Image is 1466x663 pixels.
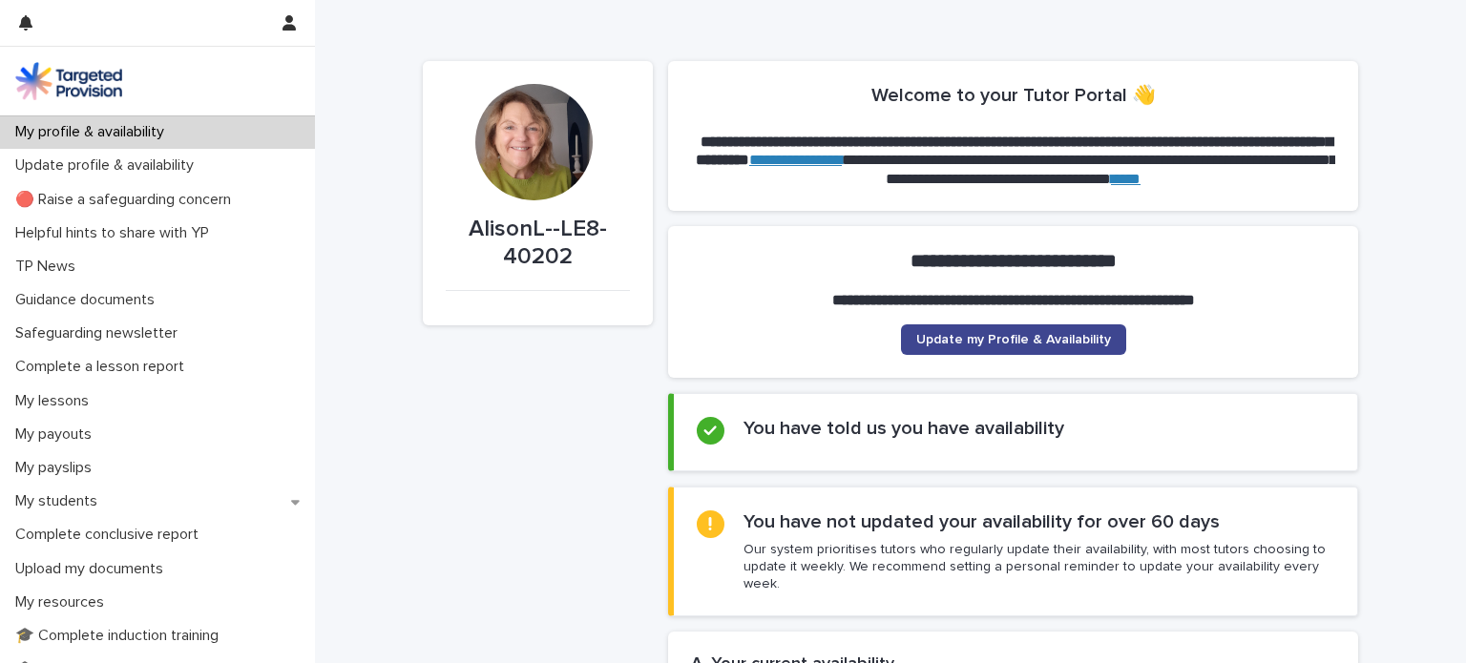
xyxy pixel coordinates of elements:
h2: You have not updated your availability for over 60 days [743,510,1220,533]
p: My students [8,492,113,510]
p: Safeguarding newsletter [8,324,193,342]
span: Update my Profile & Availability [916,333,1111,346]
p: Our system prioritises tutors who regularly update their availability, with most tutors choosing ... [743,541,1334,593]
p: My payouts [8,425,107,444]
p: 🎓 Complete induction training [8,627,234,645]
a: Update my Profile & Availability [901,324,1126,355]
h2: You have told us you have availability [743,417,1064,440]
p: My profile & availability [8,123,179,141]
h2: Welcome to your Tutor Portal 👋 [871,84,1156,107]
p: Guidance documents [8,291,170,309]
p: My payslips [8,459,107,477]
p: Complete conclusive report [8,526,214,544]
img: M5nRWzHhSzIhMunXDL62 [15,62,122,100]
p: Upload my documents [8,560,178,578]
p: 🔴 Raise a safeguarding concern [8,191,246,209]
p: My resources [8,593,119,611]
p: TP News [8,258,91,276]
p: Helpful hints to share with YP [8,224,224,242]
p: Complete a lesson report [8,358,199,376]
p: My lessons [8,392,104,410]
p: AlisonL--LE8-40202 [446,216,630,271]
p: Update profile & availability [8,156,209,175]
